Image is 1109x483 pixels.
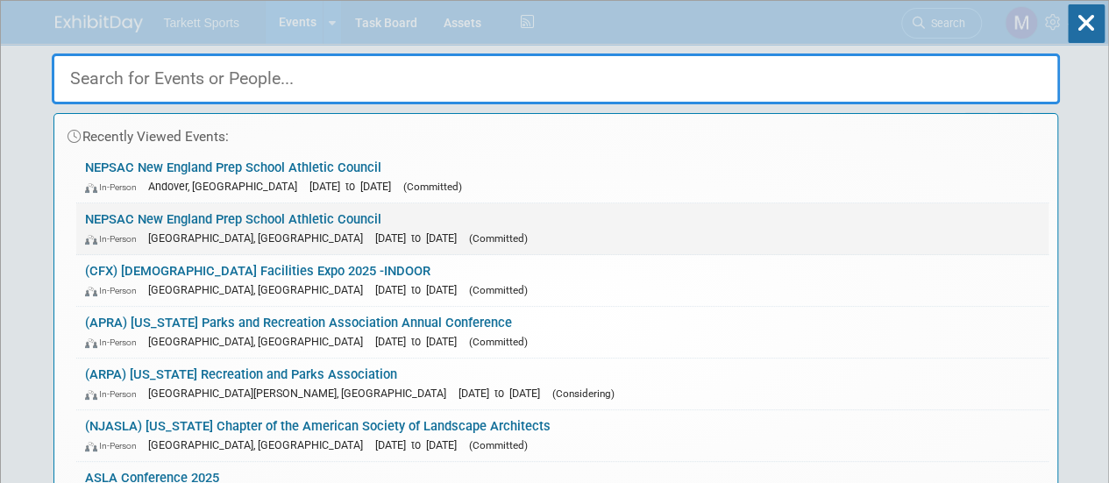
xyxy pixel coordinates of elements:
[76,410,1049,461] a: (NJASLA) [US_STATE] Chapter of the American Society of Landscape Architects In-Person [GEOGRAPHIC...
[375,231,466,245] span: [DATE] to [DATE]
[85,285,145,296] span: In-Person
[148,387,455,400] span: [GEOGRAPHIC_DATA][PERSON_NAME], [GEOGRAPHIC_DATA]
[85,440,145,451] span: In-Person
[459,387,549,400] span: [DATE] to [DATE]
[85,388,145,400] span: In-Person
[403,181,462,193] span: (Committed)
[469,336,528,348] span: (Committed)
[469,232,528,245] span: (Committed)
[76,152,1049,202] a: NEPSAC New England Prep School Athletic Council In-Person Andover, [GEOGRAPHIC_DATA] [DATE] to [D...
[148,335,372,348] span: [GEOGRAPHIC_DATA], [GEOGRAPHIC_DATA]
[309,180,400,193] span: [DATE] to [DATE]
[76,203,1049,254] a: NEPSAC New England Prep School Athletic Council In-Person [GEOGRAPHIC_DATA], [GEOGRAPHIC_DATA] [D...
[148,231,372,245] span: [GEOGRAPHIC_DATA], [GEOGRAPHIC_DATA]
[76,359,1049,409] a: (ARPA) [US_STATE] Recreation and Parks Association In-Person [GEOGRAPHIC_DATA][PERSON_NAME], [GEO...
[469,284,528,296] span: (Committed)
[148,180,306,193] span: Andover, [GEOGRAPHIC_DATA]
[375,438,466,451] span: [DATE] to [DATE]
[375,335,466,348] span: [DATE] to [DATE]
[63,114,1049,152] div: Recently Viewed Events:
[375,283,466,296] span: [DATE] to [DATE]
[52,53,1060,104] input: Search for Events or People...
[85,337,145,348] span: In-Person
[469,439,528,451] span: (Committed)
[76,307,1049,358] a: (APRA) [US_STATE] Parks and Recreation Association Annual Conference In-Person [GEOGRAPHIC_DATA],...
[85,181,145,193] span: In-Person
[76,255,1049,306] a: (CFX) [DEMOGRAPHIC_DATA] Facilities Expo 2025 -INDOOR In-Person [GEOGRAPHIC_DATA], [GEOGRAPHIC_DA...
[148,438,372,451] span: [GEOGRAPHIC_DATA], [GEOGRAPHIC_DATA]
[552,387,615,400] span: (Considering)
[148,283,372,296] span: [GEOGRAPHIC_DATA], [GEOGRAPHIC_DATA]
[85,233,145,245] span: In-Person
